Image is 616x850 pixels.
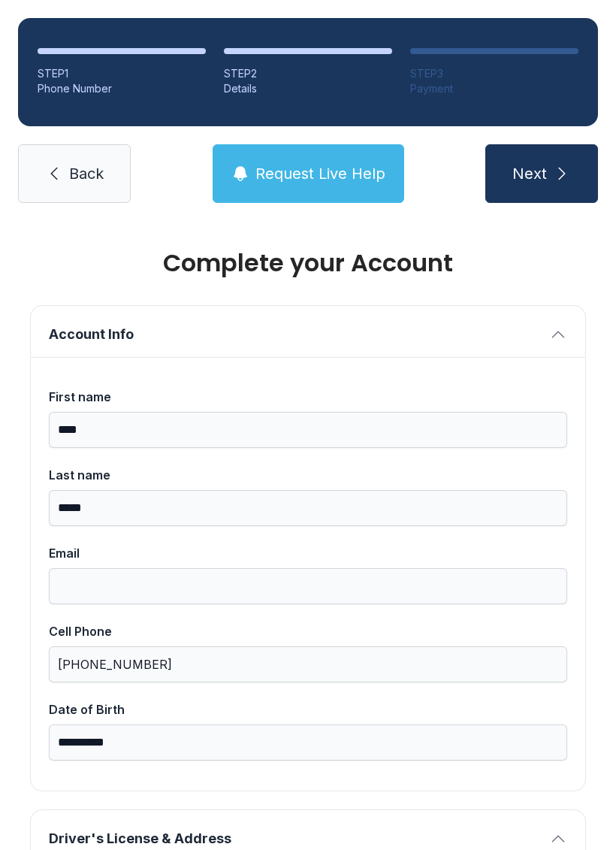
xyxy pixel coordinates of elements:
[38,81,206,96] div: Phone Number
[38,66,206,81] div: STEP 1
[49,412,567,448] input: First name
[410,81,578,96] div: Payment
[255,163,385,184] span: Request Live Help
[49,700,567,718] div: Date of Birth
[49,324,543,345] span: Account Info
[224,66,392,81] div: STEP 2
[49,544,567,562] div: Email
[49,466,567,484] div: Last name
[49,568,567,604] input: Email
[224,81,392,96] div: Details
[410,66,578,81] div: STEP 3
[49,490,567,526] input: Last name
[49,828,543,849] span: Driver's License & Address
[31,306,585,357] button: Account Info
[49,646,567,682] input: Cell Phone
[49,622,567,640] div: Cell Phone
[69,163,104,184] span: Back
[49,388,567,406] div: First name
[512,163,547,184] span: Next
[49,724,567,761] input: Date of Birth
[30,251,586,275] h1: Complete your Account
